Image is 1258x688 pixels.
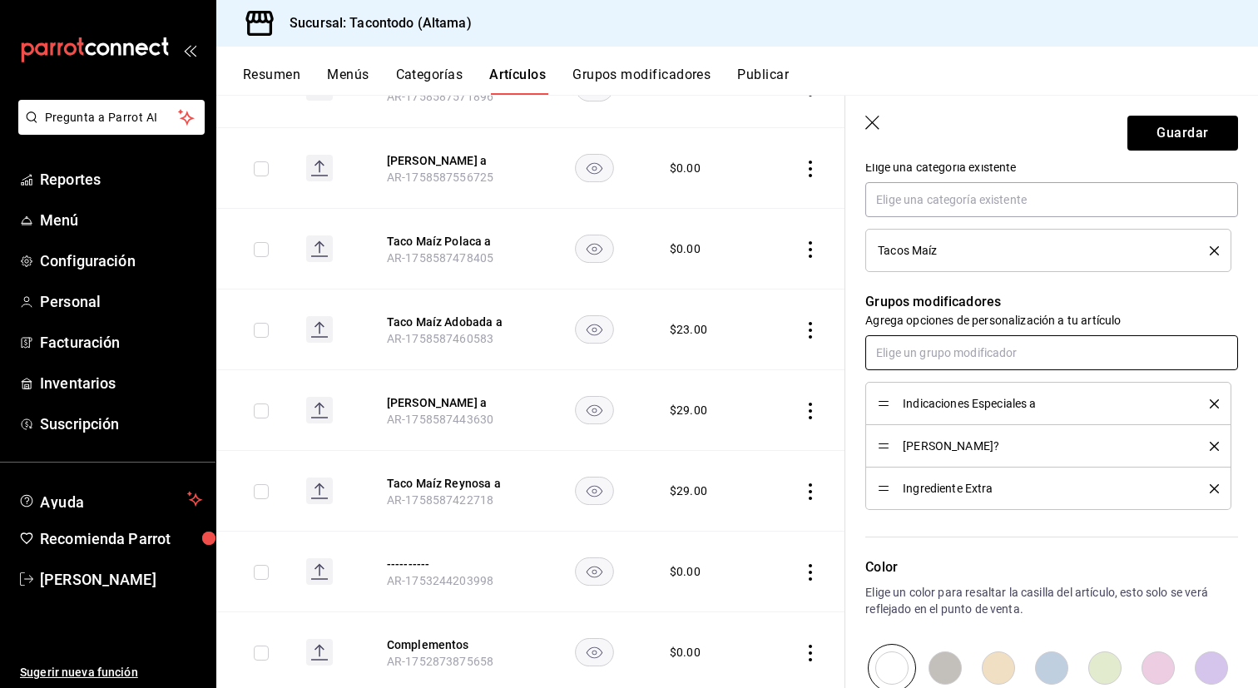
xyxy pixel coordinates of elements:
button: Publicar [737,67,789,95]
button: availability-product [575,477,614,505]
span: Configuración [40,250,202,272]
span: AR-1758587556725 [387,171,493,184]
button: Categorías [396,67,463,95]
p: Elige un color para resaltar la casilla del artículo, esto solo se verá reflejado en el punto de ... [865,584,1238,617]
span: Ayuda [40,489,181,509]
button: delete [1198,246,1219,255]
button: edit-product-location [387,152,520,169]
span: Ingrediente Extra [903,483,1185,494]
button: edit-product-location [387,394,520,411]
span: Reportes [40,168,202,191]
button: edit-product-location [387,636,520,653]
div: $ 0.00 [670,160,701,176]
button: delete [1198,399,1219,408]
div: $ 0.00 [670,563,701,580]
button: availability-product [575,235,614,263]
button: actions [802,564,819,581]
button: availability-product [575,557,614,586]
button: availability-product [575,315,614,344]
span: Suscripción [40,413,202,435]
span: AR-1758587478405 [387,251,493,265]
span: Recomienda Parrot [40,527,202,550]
span: AR-1758587460583 [387,332,493,345]
p: Grupos modificadores [865,292,1238,312]
button: Pregunta a Parrot AI [18,100,205,135]
button: actions [802,322,819,339]
p: Agrega opciones de personalización a tu artículo [865,312,1238,329]
button: edit-product-location [387,475,520,492]
button: delete [1198,442,1219,451]
div: $ 0.00 [670,240,701,257]
input: Elige una categoría existente [865,182,1238,217]
span: AR-1758587571896 [387,90,493,103]
button: delete [1198,484,1219,493]
input: Elige un grupo modificador [865,335,1238,370]
button: edit-product-location [387,233,520,250]
button: edit-product-location [387,314,520,330]
button: actions [802,645,819,661]
span: Sugerir nueva función [20,664,202,681]
button: Guardar [1127,116,1238,151]
div: navigation tabs [243,67,1258,95]
button: actions [802,161,819,177]
button: open_drawer_menu [183,43,196,57]
button: edit-product-location [387,556,520,572]
button: Artículos [489,67,546,95]
p: Color [865,557,1238,577]
button: availability-product [575,154,614,182]
button: availability-product [575,396,614,424]
div: $ 23.00 [670,321,707,338]
button: Resumen [243,67,300,95]
button: actions [802,241,819,258]
span: Facturación [40,331,202,354]
button: actions [802,483,819,500]
span: [PERSON_NAME]? [903,440,1185,452]
h3: Sucursal: Tacontodo (Altama) [276,13,472,33]
div: $ 0.00 [670,644,701,661]
span: AR-1758587422718 [387,493,493,507]
div: $ 29.00 [670,483,707,499]
button: Grupos modificadores [572,67,711,95]
span: Tacos Maíz [878,245,937,256]
span: Pregunta a Parrot AI [45,109,179,126]
a: Pregunta a Parrot AI [12,121,205,138]
span: Personal [40,290,202,313]
button: availability-product [575,638,614,666]
span: AR-1752873875658 [387,655,493,668]
span: Menú [40,209,202,231]
button: Menús [327,67,369,95]
span: Inventarios [40,372,202,394]
button: actions [802,403,819,419]
span: [PERSON_NAME] [40,568,202,591]
span: AR-1758587443630 [387,413,493,426]
span: Indicaciones Especiales a [903,398,1185,409]
div: $ 29.00 [670,402,707,418]
span: AR-1753244203998 [387,574,493,587]
p: Elige una categoría existente [865,159,1238,176]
